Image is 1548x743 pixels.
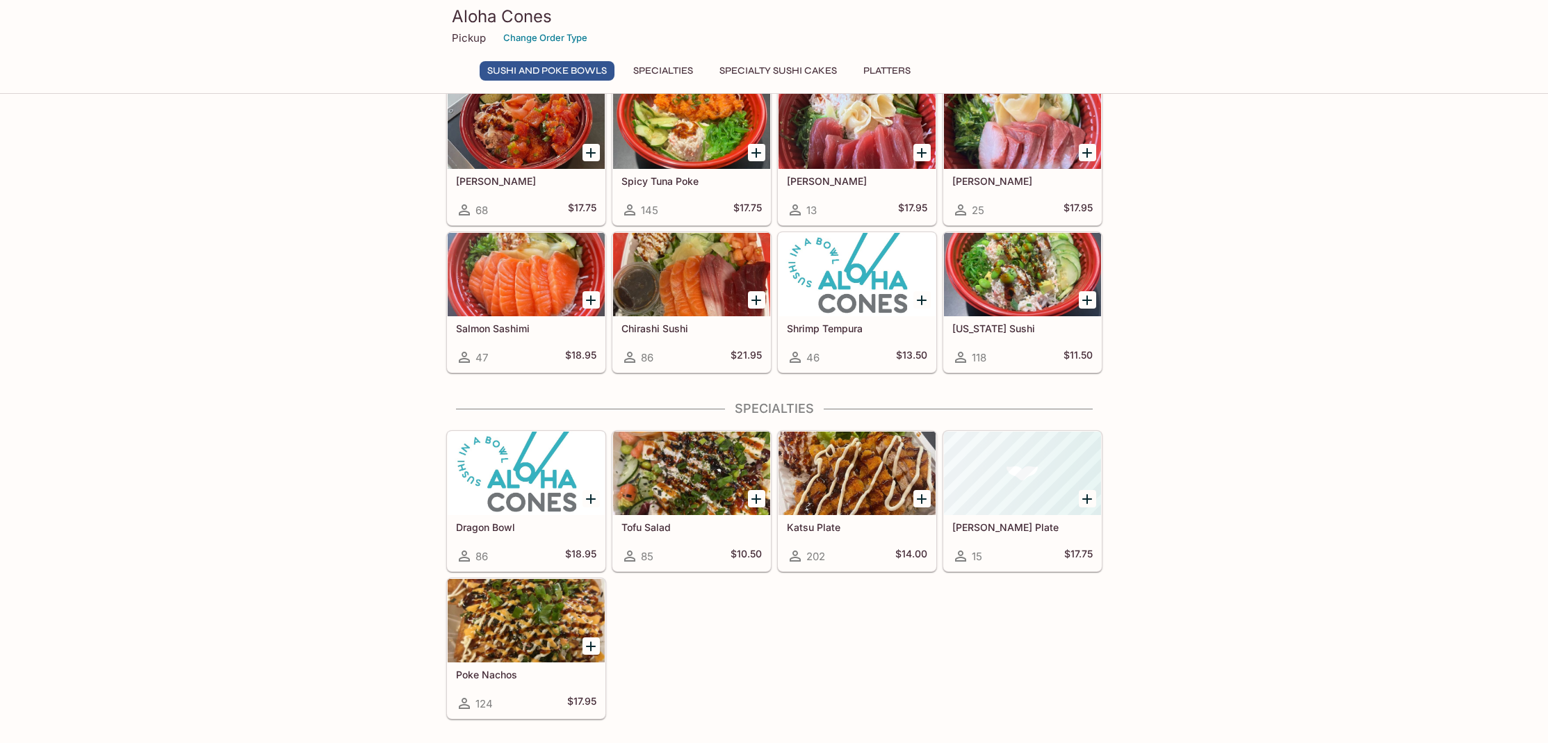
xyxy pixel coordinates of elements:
[806,351,820,364] span: 46
[613,432,770,515] div: Tofu Salad
[913,490,931,507] button: Add Katsu Plate
[456,669,596,680] h5: Poke Nachos
[480,61,614,81] button: Sushi and Poke Bowls
[582,637,600,655] button: Add Poke Nachos
[952,175,1093,187] h5: [PERSON_NAME]
[856,61,918,81] button: Platters
[787,175,927,187] h5: [PERSON_NAME]
[1064,548,1093,564] h5: $17.75
[943,85,1102,225] a: [PERSON_NAME]25$17.95
[456,521,596,533] h5: Dragon Bowl
[565,349,596,366] h5: $18.95
[447,232,605,373] a: Salmon Sashimi47$18.95
[612,232,771,373] a: Chirashi Sushi86$21.95
[943,232,1102,373] a: [US_STATE] Sushi118$11.50
[452,31,486,44] p: Pickup
[475,204,488,217] span: 68
[448,233,605,316] div: Salmon Sashimi
[806,550,825,563] span: 202
[1079,291,1096,309] button: Add California Sushi
[787,521,927,533] h5: Katsu Plate
[621,322,762,334] h5: Chirashi Sushi
[943,431,1102,571] a: [PERSON_NAME] Plate15$17.75
[565,548,596,564] h5: $18.95
[641,204,658,217] span: 145
[731,349,762,366] h5: $21.95
[748,291,765,309] button: Add Chirashi Sushi
[779,85,936,169] div: Maguro Sashimi
[972,550,982,563] span: 15
[778,232,936,373] a: Shrimp Tempura46$13.50
[1079,490,1096,507] button: Add Hamachi Kama Plate
[748,144,765,161] button: Add Spicy Tuna Poke
[582,490,600,507] button: Add Dragon Bowl
[613,233,770,316] div: Chirashi Sushi
[913,291,931,309] button: Add Shrimp Tempura
[787,322,927,334] h5: Shrimp Tempura
[641,550,653,563] span: 85
[895,548,927,564] h5: $14.00
[456,322,596,334] h5: Salmon Sashimi
[567,695,596,712] h5: $17.95
[1079,144,1096,161] button: Add Hamachi Sashimi
[613,85,770,169] div: Spicy Tuna Poke
[1064,202,1093,218] h5: $17.95
[475,550,488,563] span: 86
[779,233,936,316] div: Shrimp Tempura
[448,579,605,662] div: Poke Nachos
[733,202,762,218] h5: $17.75
[1064,349,1093,366] h5: $11.50
[972,351,986,364] span: 118
[944,85,1101,169] div: Hamachi Sashimi
[913,144,931,161] button: Add Maguro Sashimi
[447,85,605,225] a: [PERSON_NAME]68$17.75
[448,432,605,515] div: Dragon Bowl
[952,322,1093,334] h5: [US_STATE] Sushi
[497,27,594,49] button: Change Order Type
[582,291,600,309] button: Add Salmon Sashimi
[731,548,762,564] h5: $10.50
[621,175,762,187] h5: Spicy Tuna Poke
[447,578,605,719] a: Poke Nachos124$17.95
[898,202,927,218] h5: $17.95
[641,351,653,364] span: 86
[712,61,845,81] button: Specialty Sushi Cakes
[896,349,927,366] h5: $13.50
[456,175,596,187] h5: [PERSON_NAME]
[448,85,605,169] div: Wasabi Masago Ahi Poke
[626,61,701,81] button: Specialties
[582,144,600,161] button: Add Wasabi Masago Ahi Poke
[612,431,771,571] a: Tofu Salad85$10.50
[568,202,596,218] h5: $17.75
[446,401,1102,416] h4: Specialties
[806,204,817,217] span: 13
[612,85,771,225] a: Spicy Tuna Poke145$17.75
[778,431,936,571] a: Katsu Plate202$14.00
[452,6,1097,27] h3: Aloha Cones
[972,204,984,217] span: 25
[748,490,765,507] button: Add Tofu Salad
[944,432,1101,515] div: Hamachi Kama Plate
[952,521,1093,533] h5: [PERSON_NAME] Plate
[621,521,762,533] h5: Tofu Salad
[944,233,1101,316] div: California Sushi
[475,351,488,364] span: 47
[475,697,493,710] span: 124
[778,85,936,225] a: [PERSON_NAME]13$17.95
[447,431,605,571] a: Dragon Bowl86$18.95
[779,432,936,515] div: Katsu Plate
